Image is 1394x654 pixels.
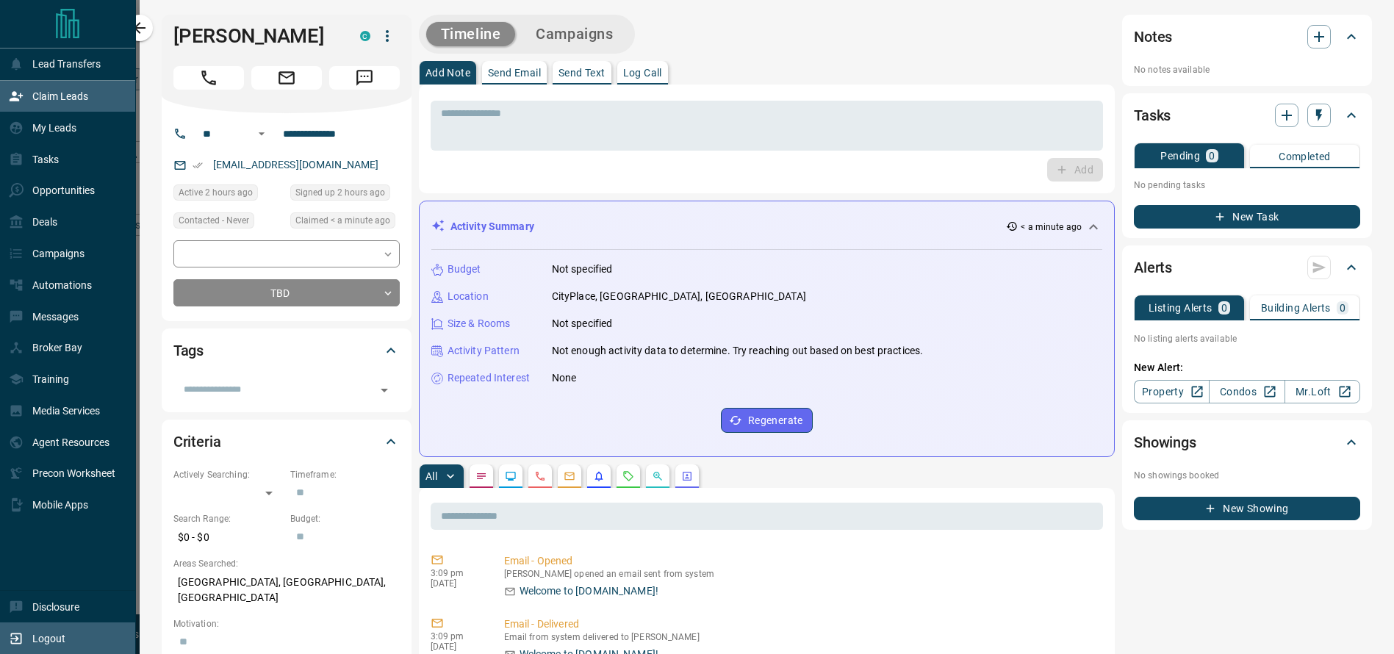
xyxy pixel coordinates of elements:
p: Activity Summary [450,219,534,234]
p: No notes available [1134,63,1360,76]
p: Motivation: [173,617,400,630]
div: Tags [173,333,400,368]
p: Repeated Interest [448,370,530,386]
div: Alerts [1134,250,1360,285]
span: Claimed < a minute ago [295,213,390,228]
p: 0 [1209,151,1215,161]
div: Notes [1134,19,1360,54]
span: Message [329,66,400,90]
p: Search Range: [173,512,283,525]
p: All [425,471,437,481]
p: Not specified [552,316,613,331]
p: Location [448,289,489,304]
div: Criteria [173,424,400,459]
p: Add Note [425,68,470,78]
p: CityPlace, [GEOGRAPHIC_DATA], [GEOGRAPHIC_DATA] [552,289,806,304]
button: Open [374,380,395,400]
button: Campaigns [521,22,628,46]
h2: Notes [1134,25,1172,48]
svg: Listing Alerts [593,470,605,482]
p: Building Alerts [1261,303,1331,313]
div: Tasks [1134,98,1360,133]
p: 0 [1340,303,1346,313]
p: No listing alerts available [1134,332,1360,345]
a: Mr.Loft [1285,380,1360,403]
div: Sun Sep 14 2025 [173,184,283,205]
p: $0 - $0 [173,525,283,550]
svg: Notes [475,470,487,482]
p: 3:09 pm [431,568,482,578]
p: New Alert: [1134,360,1360,375]
h2: Showings [1134,431,1196,454]
div: Sun Sep 14 2025 [290,212,400,233]
h2: Alerts [1134,256,1172,279]
p: Budget: [290,512,400,525]
p: Actively Searching: [173,468,283,481]
p: Areas Searched: [173,557,400,570]
p: Send Text [558,68,606,78]
p: Email from system delivered to [PERSON_NAME] [504,632,1097,642]
span: Contacted - Never [179,213,249,228]
button: Timeline [426,22,516,46]
p: Email - Opened [504,553,1097,569]
svg: Email Verified [193,160,203,170]
span: Email [251,66,322,90]
p: Not specified [552,262,613,277]
p: [DATE] [431,578,482,589]
span: Signed up 2 hours ago [295,185,385,200]
svg: Opportunities [652,470,664,482]
div: TBD [173,279,400,306]
a: Property [1134,380,1210,403]
div: Activity Summary< a minute ago [431,213,1102,240]
svg: Requests [622,470,634,482]
svg: Calls [534,470,546,482]
a: [EMAIL_ADDRESS][DOMAIN_NAME] [213,159,379,170]
p: Timeframe: [290,468,400,481]
p: [GEOGRAPHIC_DATA], [GEOGRAPHIC_DATA], [GEOGRAPHIC_DATA] [173,570,400,610]
h1: [PERSON_NAME] [173,24,338,48]
p: Completed [1279,151,1331,162]
p: Log Call [623,68,662,78]
p: < a minute ago [1021,220,1082,234]
h2: Tags [173,339,204,362]
p: [DATE] [431,642,482,652]
span: Active 2 hours ago [179,185,253,200]
p: Activity Pattern [448,343,520,359]
p: Email - Delivered [504,617,1097,632]
p: 0 [1221,303,1227,313]
p: Welcome to [DOMAIN_NAME]! [520,583,658,599]
p: None [552,370,577,386]
p: [PERSON_NAME] opened an email sent from system [504,569,1097,579]
span: Call [173,66,244,90]
p: 3:09 pm [431,631,482,642]
svg: Agent Actions [681,470,693,482]
p: Listing Alerts [1149,303,1212,313]
h2: Criteria [173,430,221,453]
p: No pending tasks [1134,174,1360,196]
svg: Emails [564,470,575,482]
p: Budget [448,262,481,277]
div: Sun Sep 14 2025 [290,184,400,205]
a: Condos [1209,380,1285,403]
p: Size & Rooms [448,316,511,331]
p: Not enough activity data to determine. Try reaching out based on best practices. [552,343,924,359]
svg: Lead Browsing Activity [505,470,517,482]
h2: Tasks [1134,104,1171,127]
button: Open [253,125,270,143]
div: Showings [1134,425,1360,460]
div: condos.ca [360,31,370,41]
button: Regenerate [721,408,813,433]
button: New Showing [1134,497,1360,520]
p: Pending [1160,151,1200,161]
button: New Task [1134,205,1360,229]
p: No showings booked [1134,469,1360,482]
p: Send Email [488,68,541,78]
